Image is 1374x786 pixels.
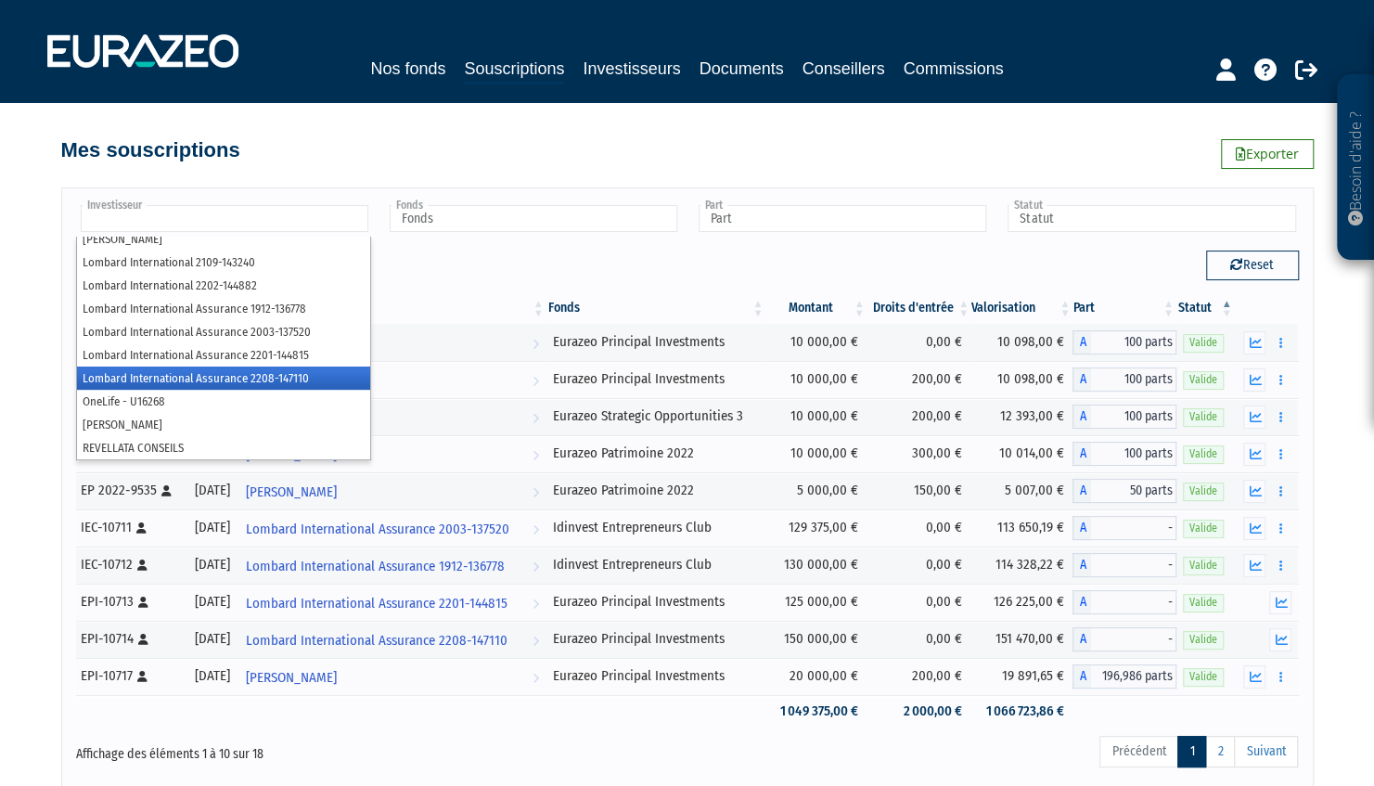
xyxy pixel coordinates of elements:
a: Nos fonds [370,56,445,82]
a: Commissions [904,56,1004,82]
div: Idinvest Entrepreneurs Club [553,555,760,574]
td: 200,00 € [867,658,971,695]
i: Voir l'investisseur [533,401,539,435]
li: [PERSON_NAME] [77,227,370,251]
a: Lombard International Assurance 1912-136778 [238,547,546,584]
th: Part: activer pour trier la colonne par ordre croissant [1072,292,1175,324]
i: [Français] Personne physique [138,597,148,608]
div: Eurazeo Principal Investments [553,666,760,686]
span: Valide [1183,334,1224,352]
td: 114 328,22 € [971,547,1072,584]
li: OneLife - U16268 [77,390,370,413]
td: 5 000,00 € [765,472,867,509]
span: A [1072,664,1091,689]
td: 125 000,00 € [765,584,867,621]
th: Montant: activer pour trier la colonne par ordre croissant [765,292,867,324]
td: 5 007,00 € [971,472,1072,509]
i: [Français] Personne physique [161,485,172,496]
td: 10 000,00 € [765,398,867,435]
td: 150 000,00 € [765,621,867,658]
div: A - Eurazeo Patrimoine 2022 [1072,442,1175,466]
img: 1732889491-logotype_eurazeo_blanc_rvb.png [47,34,238,68]
span: A [1072,442,1091,466]
i: [Français] Personne physique [138,634,148,645]
span: Valide [1183,668,1224,686]
i: Voir l'investisseur [533,549,539,584]
td: 1 066 723,86 € [971,695,1072,728]
td: 10 000,00 € [765,324,867,361]
span: Valide [1183,520,1224,537]
div: [DATE] [192,518,231,537]
i: Voir l'investisseur [533,475,539,509]
div: EP 2022-9535 [81,481,180,500]
td: 0,00 € [867,324,971,361]
td: 10 014,00 € [971,435,1072,472]
li: Lombard International Assurance 2208-147110 [77,367,370,390]
td: 12 393,00 € [971,398,1072,435]
div: A - Idinvest Entrepreneurs Club [1072,516,1175,540]
span: Valide [1183,557,1224,574]
td: 10 000,00 € [765,361,867,398]
div: [DATE] [192,666,231,686]
a: Lombard International Assurance 2201-144815 [238,584,546,621]
li: Lombard International 2109-143240 [77,251,370,274]
span: 196,986 parts [1091,664,1175,689]
span: - [1091,516,1175,540]
span: Valide [1183,594,1224,612]
span: Lombard International Assurance 1912-136778 [246,549,505,584]
td: 20 000,00 € [765,658,867,695]
a: AROME [238,398,546,435]
div: Eurazeo Principal Investments [553,369,760,389]
td: 113 650,19 € [971,509,1072,547]
div: EPI-10717 [81,666,180,686]
span: A [1072,367,1091,392]
a: 2 [1205,736,1235,767]
li: REVELLATA CONSEILS [77,436,370,459]
i: Voir l'investisseur [533,512,539,547]
span: A [1072,330,1091,354]
span: - [1091,590,1175,614]
div: Idinvest Entrepreneurs Club [553,518,760,537]
a: Souscriptions [464,56,564,84]
a: Suivant [1234,736,1298,767]
td: 0,00 € [867,584,971,621]
span: Lombard International Assurance 2208-147110 [246,624,507,658]
td: 150,00 € [867,472,971,509]
div: A - Eurazeo Principal Investments [1072,664,1175,689]
th: Droits d'entrée: activer pour trier la colonne par ordre croissant [867,292,971,324]
span: A [1072,479,1091,503]
span: 50 parts [1091,479,1175,503]
td: 1 049 375,00 € [765,695,867,728]
a: Lombard International Assurance 2208-147110 [238,621,546,658]
div: A - Eurazeo Principal Investments [1072,367,1175,392]
a: AROME [238,361,546,398]
td: 10 098,00 € [971,324,1072,361]
td: 129 375,00 € [765,509,867,547]
div: [DATE] [192,481,231,500]
a: [PERSON_NAME] [238,472,546,509]
i: [Français] Personne physique [137,671,148,682]
div: A - Eurazeo Principal Investments [1072,330,1175,354]
i: Voir l'investisseur [533,438,539,472]
h4: Mes souscriptions [61,139,240,161]
a: REVELLATA CONSEILS [238,324,546,361]
td: 0,00 € [867,621,971,658]
span: 100 parts [1091,442,1175,466]
div: Eurazeo Principal Investments [553,332,760,352]
a: [PERSON_NAME] [238,658,546,695]
div: A - Idinvest Entrepreneurs Club [1072,553,1175,577]
div: Eurazeo Patrimoine 2022 [553,481,760,500]
div: A - Eurazeo Strategic Opportunities 3 [1072,405,1175,429]
div: A - Eurazeo Principal Investments [1072,627,1175,651]
span: Valide [1183,631,1224,649]
i: Voir l'investisseur [533,661,539,695]
li: Lombard International Assurance 1912-136778 [77,297,370,320]
div: Eurazeo Principal Investments [553,629,760,649]
span: A [1072,627,1091,651]
a: Conseillers [803,56,885,82]
td: 2 000,00 € [867,695,971,728]
li: Lombard International Assurance 2003-137520 [77,320,370,343]
a: 1 [1177,736,1206,767]
th: Statut : activer pour trier la colonne par ordre d&eacute;croissant [1176,292,1235,324]
div: EPI-10713 [81,592,180,612]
